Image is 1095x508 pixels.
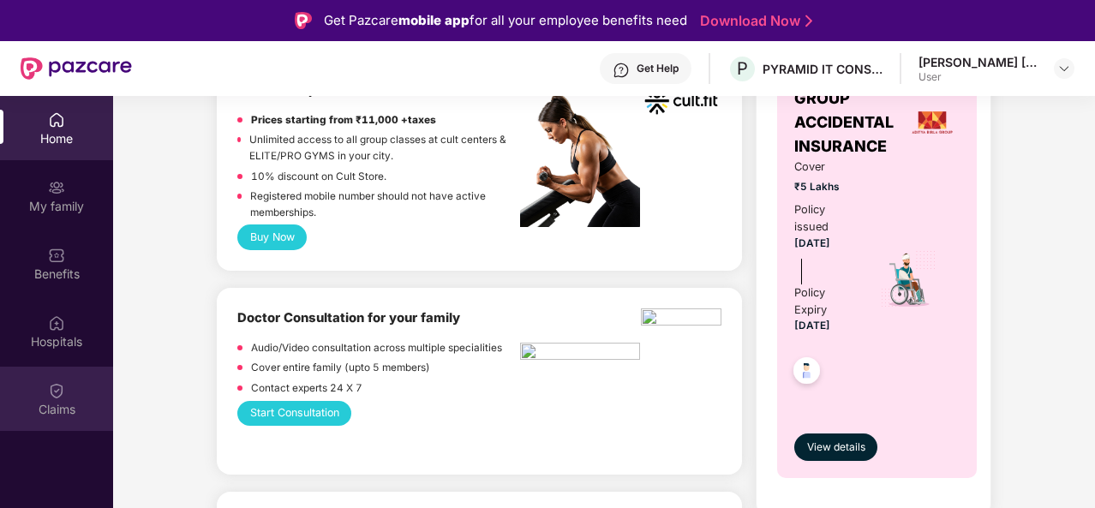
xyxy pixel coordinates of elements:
[637,62,679,75] div: Get Help
[909,99,955,146] img: insurerLogo
[398,12,470,28] strong: mobile app
[237,62,501,97] b: on Cult Elite annual membership across [GEOGRAPHIC_DATA]
[48,382,65,399] img: svg+xml;base64,PHN2ZyBpZD0iQ2xhaW0iIHhtbG5zPSJodHRwOi8vd3d3LnczLm9yZy8yMDAwL3N2ZyIgd2lkdGg9IjIwIi...
[251,380,362,397] p: Contact experts 24 X 7
[794,284,857,319] div: Policy Expiry
[251,169,386,185] p: 10% discount on Cult Store.
[520,94,640,227] img: pc2.png
[794,158,857,176] span: Cover
[520,343,640,365] img: pngtree-physiotherapy-physiotherapist-rehab-disability-stretching-png-image_6063262.png
[237,310,460,326] b: Doctor Consultation for your family
[237,224,307,249] button: Buy Now
[794,179,857,195] span: ₹5 Lakhs
[794,320,830,332] span: [DATE]
[918,70,1038,84] div: User
[251,360,430,376] p: Cover entire family (upto 5 members)
[641,60,721,140] img: cult.png
[48,179,65,196] img: svg+xml;base64,PHN2ZyB3aWR0aD0iMjAiIGhlaWdodD0iMjAiIHZpZXdCb3g9IjAgMCAyMCAyMCIgZmlsbD0ibm9uZSIgeG...
[48,111,65,128] img: svg+xml;base64,PHN2ZyBpZD0iSG9tZSIgeG1sbnM9Imh0dHA6Ly93d3cudzMub3JnLzIwMDAvc3ZnIiB3aWR0aD0iMjAiIG...
[879,249,938,309] img: icon
[918,54,1038,70] div: [PERSON_NAME] [PERSON_NAME]
[737,58,748,79] span: P
[48,247,65,264] img: svg+xml;base64,PHN2ZyBpZD0iQmVuZWZpdHMiIHhtbG5zPSJodHRwOi8vd3d3LnczLm9yZy8yMDAwL3N2ZyIgd2lkdGg9Ij...
[805,12,812,30] img: Stroke
[251,114,436,126] strong: Prices starting from ₹11,000 +taxes
[324,10,687,31] div: Get Pazcare for all your employee benefits need
[251,340,502,356] p: Audio/Video consultation across multiple specialities
[237,401,351,426] button: Start Consultation
[794,237,830,249] span: [DATE]
[48,314,65,332] img: svg+xml;base64,PHN2ZyBpZD0iSG9zcGl0YWxzIiB4bWxucz0iaHR0cDovL3d3dy53My5vcmcvMjAwMC9zdmciIHdpZHRoPS...
[249,132,520,164] p: Unlimited access to all group classes at cult centers & ELITE/PRO GYMS in your city.
[21,57,132,80] img: New Pazcare Logo
[763,61,883,77] div: PYRAMID IT CONSULTING PRIVATE LIMITED
[786,352,828,394] img: svg+xml;base64,PHN2ZyB4bWxucz0iaHR0cDovL3d3dy53My5vcmcvMjAwMC9zdmciIHdpZHRoPSI0OC45NDMiIGhlaWdodD...
[794,433,877,461] button: View details
[794,87,905,159] span: GROUP ACCIDENTAL INSURANCE
[250,188,520,220] p: Registered mobile number should not have active memberships.
[613,62,630,79] img: svg+xml;base64,PHN2ZyBpZD0iSGVscC0zMngzMiIgeG1sbnM9Imh0dHA6Ly93d3cudzMub3JnLzIwMDAvc3ZnIiB3aWR0aD...
[807,439,865,456] span: View details
[641,308,721,331] img: physica%20-%20Edited.png
[295,12,312,29] img: Logo
[794,201,857,236] div: Policy issued
[700,12,807,30] a: Download Now
[1057,62,1071,75] img: svg+xml;base64,PHN2ZyBpZD0iRHJvcGRvd24tMzJ4MzIiIHhtbG5zPSJodHRwOi8vd3d3LnczLm9yZy8yMDAwL3N2ZyIgd2...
